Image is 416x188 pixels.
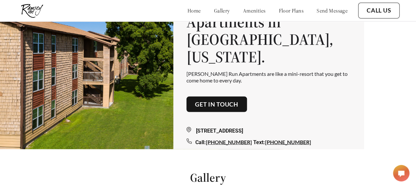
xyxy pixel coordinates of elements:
a: [PHONE_NUMBER] [206,139,252,145]
a: gallery [214,7,230,14]
a: send message [317,7,348,14]
div: [STREET_ADDRESS] [186,127,351,135]
a: [PHONE_NUMBER] [265,139,311,145]
a: amenities [243,7,266,14]
a: Get in touch [195,101,238,108]
p: [PERSON_NAME] Run Apartments are like a mini-resort that you get to come home to every day. [186,71,351,83]
a: Call Us [367,7,391,14]
span: Text: [253,139,265,145]
button: Get in touch [186,96,247,112]
a: floor plans [279,7,304,14]
img: ramsey_run_logo.jpg [16,2,48,19]
span: Call: [195,139,206,145]
a: home [187,7,201,14]
button: Call Us [358,3,400,18]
